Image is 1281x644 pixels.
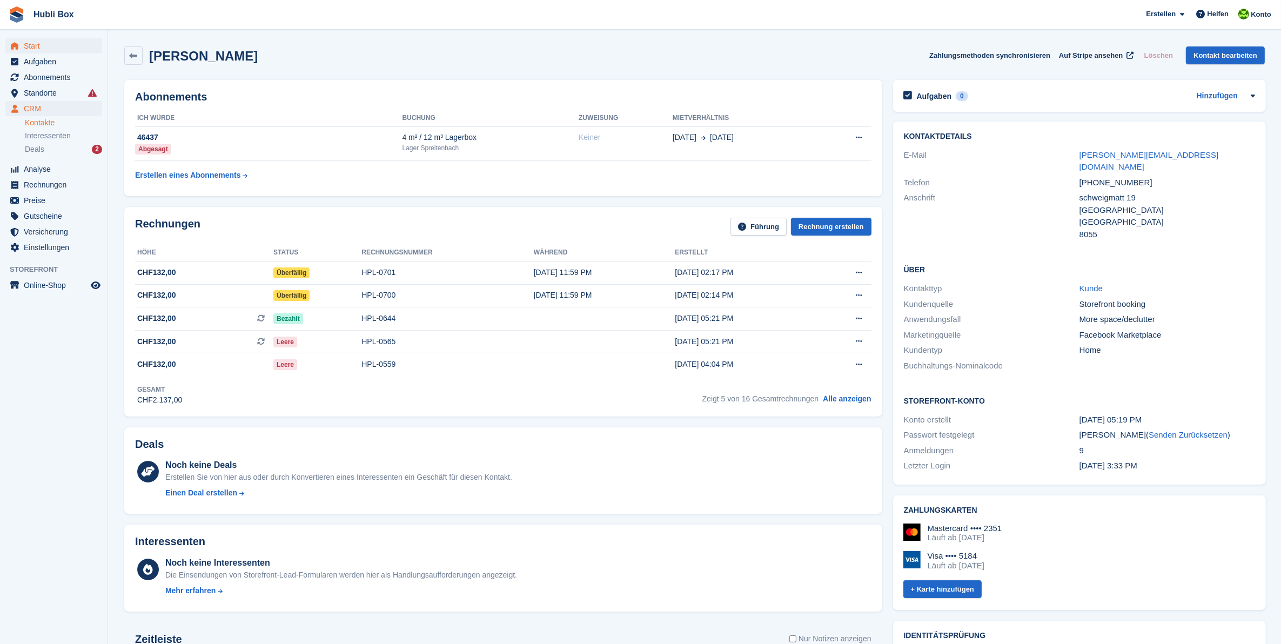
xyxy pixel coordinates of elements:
span: Auf Stripe ansehen [1059,50,1123,61]
span: Überfällig [273,290,310,301]
a: menu [5,162,102,177]
div: Läuft ab [DATE] [928,533,1002,542]
a: Senden Zurücksetzen [1149,430,1228,439]
a: Rechnung erstellen [791,218,871,236]
a: Vorschau-Shop [89,279,102,292]
a: menu [5,54,102,69]
a: Auf Stripe ansehen [1055,46,1136,64]
div: Mastercard •••• 2351 [928,524,1002,533]
div: [DATE] 04:04 PM [675,359,816,370]
h2: Über [904,264,1255,274]
a: menu [5,224,102,239]
span: Gutscheine [24,209,89,224]
div: Letzter Login [904,460,1079,472]
th: Höhe [135,244,273,261]
a: menu [5,85,102,100]
time: 2025-05-06 13:33:36 UTC [1079,461,1137,470]
th: Rechnungsnummer [361,244,533,261]
div: Kundentyp [904,344,1079,357]
div: [DATE] 11:59 PM [534,290,675,301]
div: Home [1079,344,1255,357]
div: Keiner [579,132,673,143]
div: CHF2.137,00 [137,394,182,406]
div: Telefon [904,177,1079,189]
span: Online-Shop [24,278,89,293]
span: CHF132,00 [137,267,176,278]
h2: Identitätsprüfung [904,632,1255,640]
a: Alle anzeigen [823,394,871,403]
a: menu [5,177,102,192]
div: Die Einsendungen von Storefront-Lead-Formularen werden hier als Handlungsaufforderungen angezeigt. [165,569,517,581]
div: [DATE] 02:17 PM [675,267,816,278]
div: Noch keine Interessenten [165,556,517,569]
span: Start [24,38,89,53]
span: Standorte [24,85,89,100]
a: Mehr erfahren [165,585,517,596]
div: HPL-0700 [361,290,533,301]
a: Führung [730,218,787,236]
div: More space/declutter [1079,313,1255,326]
div: Buchhaltungs-Nominalcode [904,360,1079,372]
div: Gesamt [137,385,182,394]
h2: Aufgaben [917,91,952,101]
div: [DATE] 02:14 PM [675,290,816,301]
div: Passwort festgelegt [904,429,1079,441]
span: Helfen [1208,9,1229,19]
div: Läuft ab [DATE] [928,561,985,571]
div: HPL-0565 [361,336,533,347]
a: menu [5,38,102,53]
a: menu [5,101,102,116]
th: Mietverhältnis [673,110,817,127]
th: Erstellt [675,244,816,261]
div: 9 [1079,445,1255,457]
div: Noch keine Deals [165,459,512,472]
span: Bezahlt [273,313,303,324]
div: Anschrift [904,192,1079,240]
a: Kontakt bearbeiten [1186,46,1265,64]
h2: [PERSON_NAME] [149,49,258,63]
img: Stefano [1238,9,1249,19]
div: Abgesagt [135,144,171,155]
div: [DATE] 05:19 PM [1079,414,1255,426]
a: Kunde [1079,284,1103,293]
div: 0 [956,91,968,101]
span: Leere [273,359,297,370]
a: menu [5,193,102,208]
span: CHF132,00 [137,313,176,324]
th: ICH WÜRDE [135,110,402,127]
div: 8055 [1079,229,1255,241]
span: Storefront [10,264,108,275]
div: HPL-0644 [361,313,533,324]
a: Hubli Box [29,5,78,23]
span: CHF132,00 [137,359,176,370]
h2: Deals [135,438,164,451]
div: HPL-0559 [361,359,533,370]
div: Kontakttyp [904,283,1079,295]
div: E-Mail [904,149,1079,173]
div: [PERSON_NAME] [1079,429,1255,441]
div: Einen Deal erstellen [165,487,237,499]
h2: Interessenten [135,535,205,548]
div: schweigmatt 19 [1079,192,1255,204]
div: Visa •••• 5184 [928,551,985,561]
th: Status [273,244,361,261]
div: Konto erstellt [904,414,1079,426]
a: menu [5,209,102,224]
span: Abonnements [24,70,89,85]
span: CHF132,00 [137,336,176,347]
span: Leere [273,337,297,347]
div: Mehr erfahren [165,585,216,596]
h2: Storefront-Konto [904,395,1255,406]
span: CRM [24,101,89,116]
span: Einstellungen [24,240,89,255]
div: 46437 [135,132,402,143]
span: Preise [24,193,89,208]
span: Konto [1251,9,1271,20]
div: Anwendungsfall [904,313,1079,326]
th: Zuweisung [579,110,673,127]
a: Erstellen eines Abonnements [135,165,248,185]
span: Deals [25,144,44,155]
div: [DATE] 11:59 PM [534,267,675,278]
span: ( ) [1146,430,1230,439]
div: [GEOGRAPHIC_DATA] [1079,216,1255,229]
